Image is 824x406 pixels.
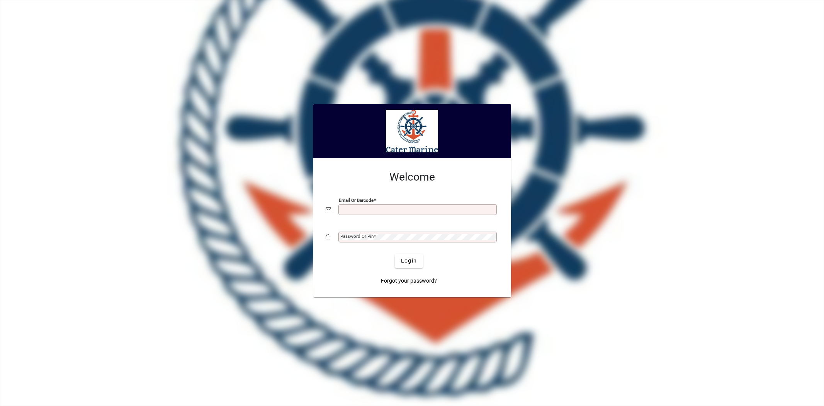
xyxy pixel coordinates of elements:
[378,274,440,288] a: Forgot your password?
[340,234,374,239] mat-label: Password or Pin
[326,171,499,184] h2: Welcome
[339,197,374,203] mat-label: Email or Barcode
[381,277,437,285] span: Forgot your password?
[395,254,423,268] button: Login
[401,257,417,265] span: Login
